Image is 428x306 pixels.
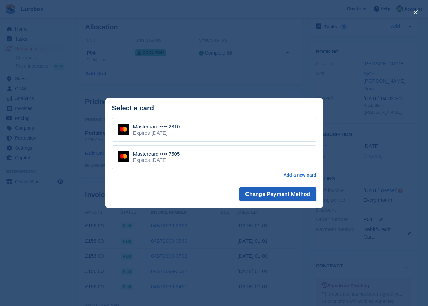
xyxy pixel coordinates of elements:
div: Select a card [112,104,316,112]
button: close [410,7,421,18]
div: Expires [DATE] [133,157,180,163]
button: Change Payment Method [239,187,316,201]
img: Mastercard Logo [118,124,129,135]
div: Mastercard •••• 7505 [133,151,180,157]
img: Mastercard Logo [118,151,129,162]
a: Add a new card [283,172,316,178]
div: Expires [DATE] [133,130,180,136]
div: Mastercard •••• 2810 [133,124,180,130]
